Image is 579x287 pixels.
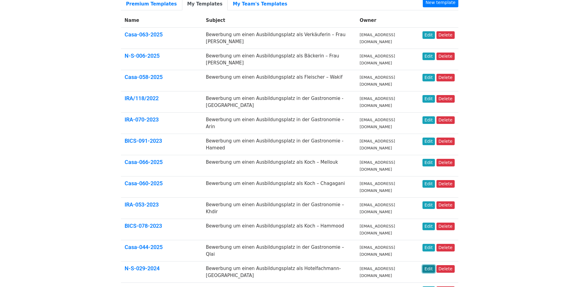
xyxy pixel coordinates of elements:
a: Edit [422,53,435,60]
td: Bewerbung um einen Ausbildungsplatz in der Gastronomie – Qlai [202,240,356,261]
a: Edit [422,223,435,230]
a: N-S-029-2024 [125,265,160,272]
small: [EMAIL_ADDRESS][DOMAIN_NAME] [360,54,395,65]
a: Delete [436,95,455,103]
a: Edit [422,31,435,39]
a: Delete [436,53,455,60]
a: Edit [422,265,435,273]
a: Casa-044-2025 [125,244,163,250]
a: Delete [436,138,455,145]
a: Casa-066-2025 [125,159,163,165]
small: [EMAIL_ADDRESS][DOMAIN_NAME] [360,75,395,87]
small: [EMAIL_ADDRESS][DOMAIN_NAME] [360,160,395,172]
td: Bewerbung um einen Ausbildungsplatz als Bäckerin – Frau [PERSON_NAME] [202,49,356,70]
small: [EMAIL_ADDRESS][DOMAIN_NAME] [360,32,395,44]
td: Bewerbung um einen Ausbildungsplatz in der Gastronomie -Hameed [202,134,356,155]
small: [EMAIL_ADDRESS][DOMAIN_NAME] [360,181,395,193]
a: Delete [436,201,455,209]
td: Bewerbung um einen Ausbildungsplatz als Verkäuferin – Frau [PERSON_NAME] [202,28,356,49]
small: [EMAIL_ADDRESS][DOMAIN_NAME] [360,245,395,257]
a: Edit [422,159,435,166]
td: Bewerbung um einen Ausbildungsplatz in der Gastronomie - [GEOGRAPHIC_DATA] [202,91,356,113]
a: Casa-063-2025 [125,31,163,38]
small: [EMAIL_ADDRESS][DOMAIN_NAME] [360,224,395,235]
a: Edit [422,138,435,145]
a: IRA-070-2023 [125,116,159,123]
a: Edit [422,74,435,81]
a: Edit [422,95,435,103]
td: Bewerbung um einen Ausbildungsplatz als Koch – Hammood [202,219,356,240]
a: Delete [436,74,455,81]
td: Bewerbung um einen Ausbildungsplatz in der Gastronomie – Arin [202,113,356,134]
div: Chat-Widget [549,258,579,287]
a: IRA/118/2022 [125,95,159,101]
th: Name [121,13,202,28]
a: BICS-078-2023 [125,223,162,229]
th: Owner [356,13,419,28]
a: Edit [422,244,435,251]
th: Subject [202,13,356,28]
a: Casa-060-2025 [125,180,163,186]
a: BICS-091-2023 [125,138,162,144]
a: Delete [436,265,455,273]
td: Bewerbung um einen Ausbildungsplatz als Hotelfachmann- [GEOGRAPHIC_DATA] [202,261,356,283]
small: [EMAIL_ADDRESS][DOMAIN_NAME] [360,96,395,108]
td: Bewerbung um einen Ausbildungsplatz als Koch – Mellouk [202,155,356,176]
a: Edit [422,201,435,209]
td: Bewerbung um einen Ausbildungsplatz als Fleischer – Wakif [202,70,356,91]
iframe: Chat Widget [549,258,579,287]
a: Delete [436,244,455,251]
a: Edit [422,180,435,188]
a: Delete [436,180,455,188]
a: Delete [436,31,455,39]
a: IRA-053-2023 [125,201,159,208]
a: Delete [436,159,455,166]
td: Bewerbung um einen Ausbildungsplatz in der Gastronomie – Khdir [202,198,356,219]
a: Edit [422,116,435,124]
a: Delete [436,223,455,230]
small: [EMAIL_ADDRESS][DOMAIN_NAME] [360,203,395,214]
a: Casa-058-2025 [125,74,163,80]
small: [EMAIL_ADDRESS][DOMAIN_NAME] [360,266,395,278]
td: Bewerbung um einen Ausbildungsplatz als Koch – Chagagani [202,176,356,198]
small: [EMAIL_ADDRESS][DOMAIN_NAME] [360,139,395,150]
small: [EMAIL_ADDRESS][DOMAIN_NAME] [360,118,395,129]
a: Delete [436,116,455,124]
a: N-S-006-2025 [125,53,160,59]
